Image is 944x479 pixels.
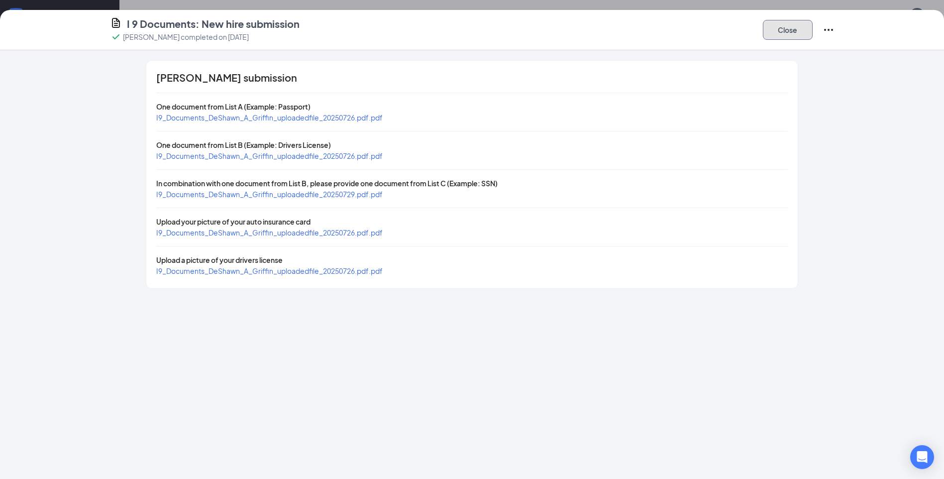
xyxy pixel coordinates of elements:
span: One document from List A (Example: Passport) [156,102,311,111]
span: [PERSON_NAME] submission [156,73,297,83]
span: One document from List B (Example: Drivers License) [156,140,331,149]
a: I9_Documents_DeShawn_A_Griffin_uploadedfile_20250729.pdf.pdf [156,190,383,199]
svg: Ellipses [823,24,835,36]
span: Upload your picture of your auto insurance card [156,217,311,226]
p: [PERSON_NAME] completed on [DATE] [123,32,249,42]
a: I9_Documents_DeShawn_A_Griffin_uploadedfile_20250726.pdf.pdf [156,266,383,275]
a: I9_Documents_DeShawn_A_Griffin_uploadedfile_20250726.pdf.pdf [156,113,383,122]
a: I9_Documents_DeShawn_A_Griffin_uploadedfile_20250726.pdf.pdf [156,151,383,160]
svg: Checkmark [110,31,122,43]
a: I9_Documents_DeShawn_A_Griffin_uploadedfile_20250726.pdf.pdf [156,228,383,237]
button: Close [763,20,813,40]
svg: CustomFormIcon [110,17,122,29]
span: Upload a picture of your drivers license [156,255,283,264]
div: Open Intercom Messenger [910,445,934,469]
span: In combination with one document from List B, please provide one document from List C (Example: SSN) [156,179,498,188]
h4: I 9 Documents: New hire submission [127,17,300,31]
